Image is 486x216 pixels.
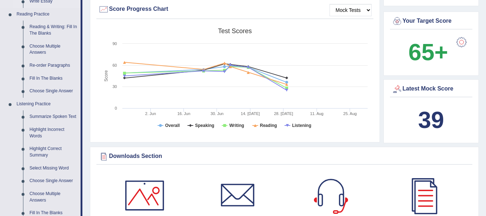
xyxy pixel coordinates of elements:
[113,63,117,67] text: 60
[98,151,471,162] div: Downloads Section
[113,41,117,46] text: 90
[145,111,156,116] tspan: 2. Jun
[26,21,81,40] a: Reading & Writing: Fill In The Blanks
[26,123,81,142] a: Highlight Incorrect Words
[26,175,81,188] a: Choose Single Answer
[210,111,223,116] tspan: 30. Jun
[274,111,293,116] tspan: 28. [DATE]
[26,162,81,175] a: Select Missing Word
[26,59,81,72] a: Re-order Paragraphs
[392,84,471,94] div: Latest Mock Score
[229,123,244,128] tspan: Writing
[392,16,471,27] div: Your Target Score
[343,111,356,116] tspan: 25. Aug
[26,142,81,162] a: Highlight Correct Summary
[218,27,252,35] tspan: Test scores
[26,85,81,98] a: Choose Single Answer
[115,106,117,110] text: 0
[418,107,444,133] b: 39
[26,40,81,59] a: Choose Multiple Answers
[26,110,81,123] a: Summarize Spoken Text
[98,4,372,15] div: Score Progress Chart
[177,111,190,116] tspan: 16. Jun
[241,111,260,116] tspan: 14. [DATE]
[260,123,277,128] tspan: Reading
[104,70,109,82] tspan: Score
[165,123,180,128] tspan: Overall
[195,123,214,128] tspan: Speaking
[408,39,448,65] b: 65+
[13,98,81,111] a: Listening Practice
[13,8,81,21] a: Reading Practice
[310,111,323,116] tspan: 11. Aug
[292,123,311,128] tspan: Listening
[26,72,81,85] a: Fill In The Blanks
[113,84,117,89] text: 30
[26,188,81,207] a: Choose Multiple Answers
